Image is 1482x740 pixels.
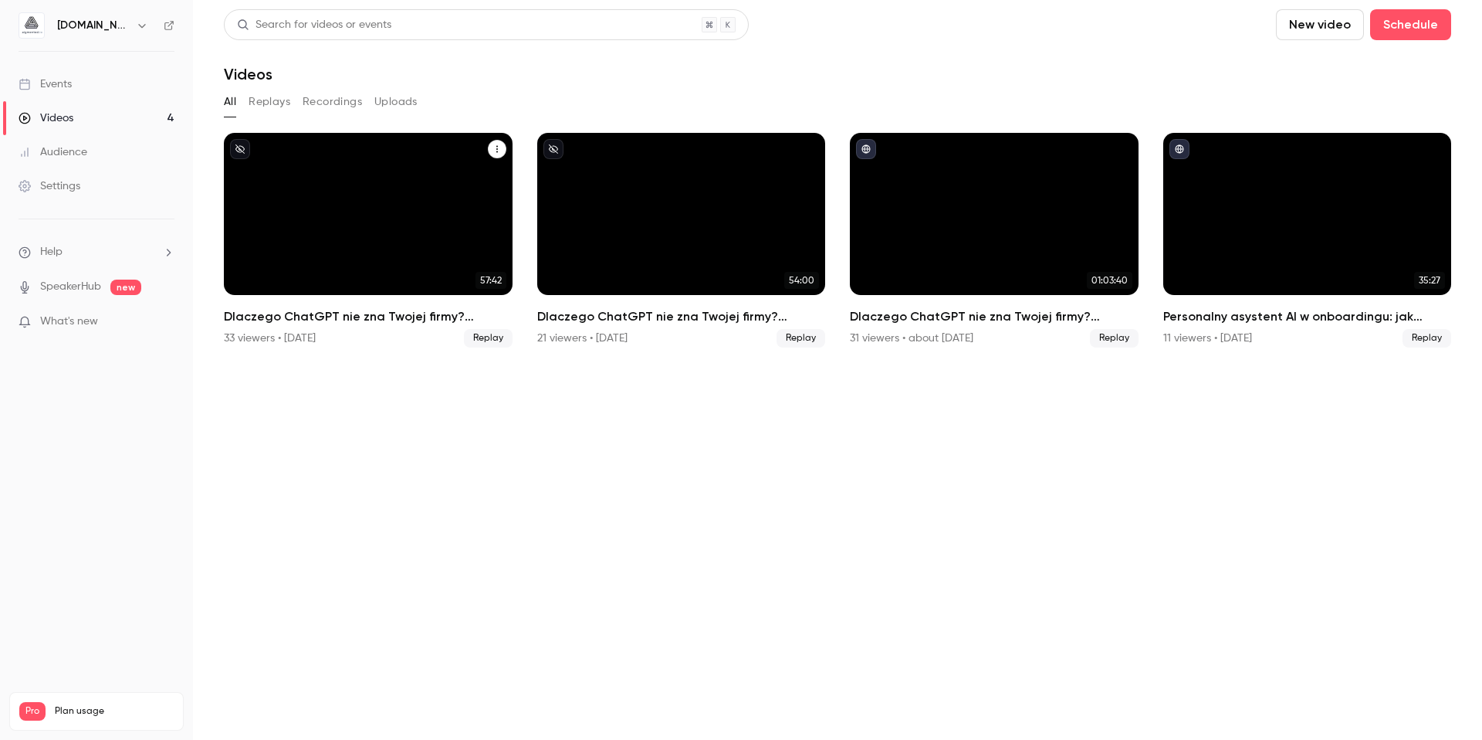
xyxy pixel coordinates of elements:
[537,307,826,326] h2: Dlaczego ChatGPT nie zna Twojej firmy? Praktyczny przewodnik przygotowania wiedzy firmowej jako k...
[1414,272,1445,289] span: 35:27
[856,139,876,159] button: published
[543,139,563,159] button: unpublished
[1169,139,1189,159] button: published
[537,133,826,348] li: Dlaczego ChatGPT nie zna Twojej firmy? Praktyczny przewodnik przygotowania wiedzy firmowej jako k...
[57,18,130,33] h6: [DOMAIN_NAME]
[19,144,87,160] div: Audience
[850,133,1139,348] a: 01:03:40Dlaczego ChatGPT nie zna Twojej firmy? Praktyczny przewodnik przygotowania wiedzy firmowe...
[224,90,236,114] button: All
[1163,133,1452,348] a: 35:27Personalny asystent AI w onboardingu: jak zautomatyzować 80% powtarzalnych pytań bez pomocy ...
[19,178,80,194] div: Settings
[19,13,44,38] img: aigmented.io
[1370,9,1451,40] button: Schedule
[784,272,819,289] span: 54:00
[1087,272,1132,289] span: 01:03:40
[1090,329,1139,348] span: Replay
[230,139,250,159] button: unpublished
[224,331,316,346] div: 33 viewers • [DATE]
[224,133,1451,348] ul: Videos
[777,329,825,348] span: Replay
[850,133,1139,348] li: Dlaczego ChatGPT nie zna Twojej firmy? Praktyczny przewodnik przygotowania wiedzy firmowej jako k...
[537,133,826,348] a: 54:00Dlaczego ChatGPT nie zna Twojej firmy? Praktyczny przewodnik przygotowania wiedzy firmowej j...
[110,280,141,295] span: new
[224,9,1451,731] section: Videos
[19,76,72,92] div: Events
[19,702,46,721] span: Pro
[19,110,73,126] div: Videos
[224,307,513,326] h2: Dlaczego ChatGPT nie zna Twojej firmy? Praktyczny przewodnik przygotowania wiedzy firmowej jako k...
[40,314,98,330] span: What's new
[55,705,174,718] span: Plan usage
[303,90,362,114] button: Recordings
[40,244,63,260] span: Help
[19,244,174,260] li: help-dropdown-opener
[249,90,290,114] button: Replays
[224,133,513,348] li: Dlaczego ChatGPT nie zna Twojej firmy? Praktyczny przewodnik przygotowania wiedzy firmowej jako k...
[374,90,418,114] button: Uploads
[850,307,1139,326] h2: Dlaczego ChatGPT nie zna Twojej firmy? Praktyczny przewodnik przygotowania wiedzy firmowej jako k...
[237,17,391,33] div: Search for videos or events
[1163,331,1252,346] div: 11 viewers • [DATE]
[464,329,513,348] span: Replay
[224,133,513,348] a: 57:42Dlaczego ChatGPT nie zna Twojej firmy? Praktyczny przewodnik przygotowania wiedzy firmowej j...
[224,65,272,83] h1: Videos
[537,331,628,346] div: 21 viewers • [DATE]
[40,279,101,295] a: SpeakerHub
[1402,329,1451,348] span: Replay
[850,331,973,346] div: 31 viewers • about [DATE]
[1163,133,1452,348] li: Personalny asystent AI w onboardingu: jak zautomatyzować 80% powtarzalnych pytań bez pomocy IT?
[1163,307,1452,326] h2: Personalny asystent AI w onboardingu: jak zautomatyzować 80% powtarzalnych pytań bez pomocy IT?
[475,272,506,289] span: 57:42
[1276,9,1364,40] button: New video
